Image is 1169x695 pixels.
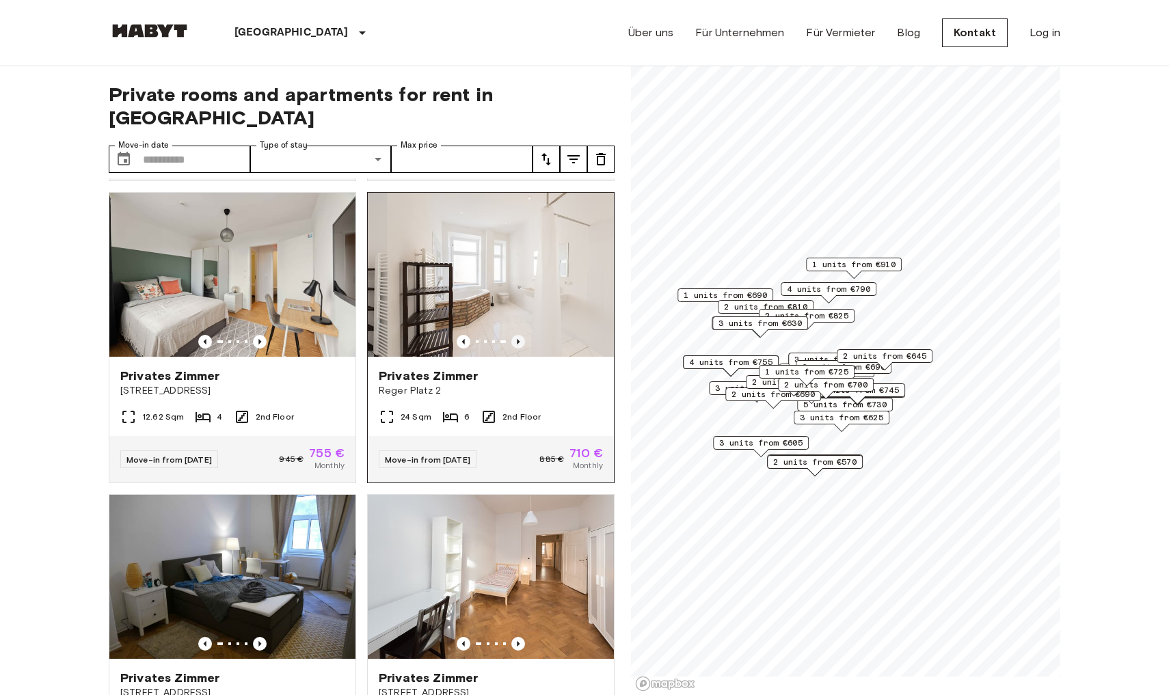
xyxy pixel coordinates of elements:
span: 2 units from €925 [752,376,835,388]
label: Max price [401,139,438,151]
button: tune [587,146,615,173]
button: Previous image [457,335,470,349]
span: Private rooms and apartments for rent in [GEOGRAPHIC_DATA] [109,83,615,129]
a: Für Unternehmen [695,25,784,41]
button: Previous image [457,637,470,651]
span: 710 € [569,447,603,459]
span: 12.62 Sqm [142,411,184,423]
span: Reger Platz 2 [379,384,603,398]
span: 3 units from €745 [816,384,899,396]
span: 4 [217,411,222,423]
img: Marketing picture of unit DE-02-004-001-02HF [109,495,355,659]
img: Marketing picture of unit DE-02-044-01M [368,495,614,659]
div: Map marker [718,300,814,321]
a: Kontakt [942,18,1008,47]
div: Map marker [767,455,863,476]
span: 6 units from €690 [802,361,885,373]
span: 885 € [539,453,564,465]
span: 2nd Floor [502,411,541,423]
button: Choose date [110,146,137,173]
span: 3 units from €800 [794,353,878,366]
span: Privates Zimmer [120,368,219,384]
span: Monthly [573,459,603,472]
button: Previous image [253,637,267,651]
span: 1 units from €690 [684,289,767,301]
div: Map marker [712,316,807,338]
a: Blog [897,25,920,41]
button: tune [533,146,560,173]
button: Previous image [511,335,525,349]
span: 2 units from €690 [731,388,815,400]
span: 1 units from €725 [765,366,848,378]
div: Map marker [767,454,863,476]
a: Log in [1030,25,1060,41]
span: 2 units from €700 [784,379,868,391]
div: Map marker [797,398,893,419]
div: Map marker [677,288,773,310]
div: Map marker [759,365,855,386]
span: 2 units from €570 [773,456,857,468]
span: 4 units from €755 [689,356,772,368]
div: Map marker [683,355,779,377]
button: Previous image [198,637,212,651]
button: Previous image [511,637,525,651]
img: Marketing picture of unit DE-02-023-001-02HF [109,193,355,357]
div: Map marker [778,378,874,399]
span: 3 units from €630 [718,317,802,329]
span: 4 units from €790 [787,283,870,295]
span: 2 units from €825 [765,310,848,322]
label: Move-in date [118,139,169,151]
div: Map marker [713,436,809,457]
span: 3 units from €625 [800,411,883,424]
label: Type of stay [260,139,308,151]
span: 24 Sqm [401,411,431,423]
span: 2nd Floor [256,411,294,423]
div: Map marker [794,411,889,432]
span: 2 units from €810 [724,301,807,313]
span: 5 units from €715 [785,364,868,377]
div: Map marker [712,316,808,338]
div: Map marker [788,353,884,374]
span: Privates Zimmer [379,670,478,686]
img: Marketing picture of unit DE-02-039-06M [388,193,634,357]
img: Habyt [109,24,191,38]
div: Map marker [837,349,932,370]
div: Map marker [709,381,805,403]
div: Map marker [779,364,874,385]
a: Marketing picture of unit DE-02-023-001-02HFPrevious imagePrevious imagePrivates Zimmer[STREET_AD... [109,192,356,483]
span: [STREET_ADDRESS] [120,384,345,398]
div: Map marker [746,375,842,396]
span: 3 units from €605 [719,437,803,449]
a: Über uns [628,25,673,41]
span: 2 units from €645 [843,350,926,362]
button: Previous image [198,335,212,349]
span: Monthly [314,459,345,472]
span: 755 € [309,447,345,459]
span: 945 € [279,453,304,465]
span: Privates Zimmer [379,368,478,384]
button: tune [560,146,587,173]
a: Mapbox logo [635,676,695,692]
a: Für Vermieter [806,25,875,41]
div: Map marker [725,387,821,409]
div: Map marker [806,258,902,279]
span: Move-in from [DATE] [126,454,212,465]
a: Previous imagePrevious imagePrivates ZimmerReger Platz 224 Sqm62nd FloorMove-in from [DATE]885 €7... [367,192,615,483]
span: Privates Zimmer [120,670,219,686]
span: Move-in from [DATE] [385,454,470,465]
canvas: Map [631,66,1060,677]
span: 6 [464,411,470,423]
span: 1 units from €910 [812,258,896,271]
button: Previous image [253,335,267,349]
div: Map marker [781,282,876,303]
span: 3 units from €785 [715,382,798,394]
p: [GEOGRAPHIC_DATA] [234,25,349,41]
div: Map marker [759,309,855,330]
div: Map marker [796,360,891,381]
